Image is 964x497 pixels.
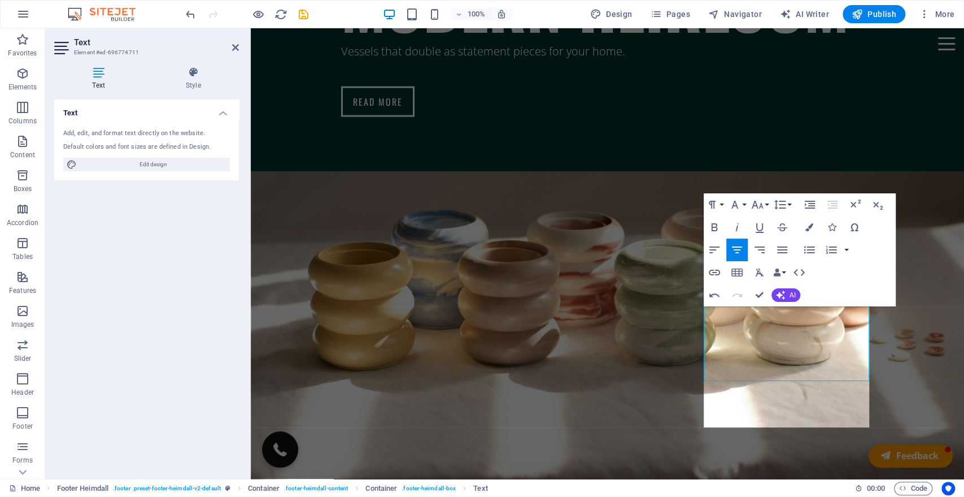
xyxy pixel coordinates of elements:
button: Align Left [704,239,725,261]
p: Images [11,320,34,329]
h4: Text [54,100,239,120]
button: Click here to leave preview mode and continue editing [251,7,265,21]
p: Elements [8,83,37,92]
button: Feedback [618,416,702,439]
i: Undo: Change text (Ctrl+Z) [184,8,197,21]
p: Header [11,388,34,397]
span: Click to select. Double-click to edit [248,482,280,495]
p: Forms [12,456,33,465]
button: Navigator [704,5,766,23]
button: Align Right [749,239,770,261]
p: Favorites [8,49,37,58]
h2: Text [74,37,239,47]
button: Font Family [726,193,748,216]
i: On resize automatically adjust zoom level to fit chosen device. [496,9,507,19]
span: Click to select. Double-click to edit [473,482,487,495]
img: Editor Logo [65,7,150,21]
button: Superscript [844,193,866,216]
p: Tables [12,252,33,261]
h4: Text [54,67,147,90]
span: . footer-heimdall-content [284,482,348,495]
h3: Element #ed-696774711 [74,47,216,58]
div: Add, edit, and format text directly on the website. [63,129,230,139]
button: Line Height [771,193,793,216]
p: Columns [8,116,37,126]
h6: 100% [467,7,485,21]
span: More [919,8,954,20]
button: Subscript [867,193,888,216]
span: AI [789,292,796,299]
button: Align Center [726,239,748,261]
button: Insert Table [726,261,748,284]
span: AI Writer [780,8,829,20]
span: Design [590,8,633,20]
button: AI [771,288,800,302]
i: Reload page [274,8,287,21]
button: Increase Indent [799,193,821,216]
button: Decrease Indent [822,193,843,216]
button: Icons [821,216,843,239]
button: HTML [788,261,810,284]
p: Boxes [14,184,32,193]
button: Code [894,482,932,495]
a: Click to cancel selection. Double-click to open Pages [9,482,40,495]
span: Code [899,482,927,495]
button: undo [184,7,197,21]
button: More [914,5,959,23]
button: AI Writer [775,5,834,23]
button: Paragraph Format [704,193,725,216]
button: Ordered List [842,239,851,261]
button: reload [274,7,287,21]
span: Click to select. Double-click to edit [57,482,108,495]
h6: Session time [855,482,885,495]
p: Features [9,286,36,295]
button: Edit design [63,158,230,171]
p: Slider [14,354,32,363]
div: Design (Ctrl+Alt+Y) [586,5,637,23]
button: Underline (Ctrl+U) [749,216,770,239]
button: Font Size [749,193,770,216]
button: Bold (Ctrl+B) [704,216,725,239]
button: Align Justify [771,239,793,261]
button: Clear Formatting [749,261,770,284]
button: Confirm (Ctrl+⏎) [749,284,770,306]
button: Special Characters [844,216,865,239]
i: This element is a customizable preset [225,485,230,491]
button: Insert Link [704,261,725,284]
span: : [875,484,876,492]
span: . footer-heimdall-box [402,482,456,495]
button: Pages [645,5,694,23]
button: Colors [799,216,820,239]
button: Italic (Ctrl+I) [726,216,748,239]
span: Navigator [708,8,762,20]
span: . footer .preset-footer-heimdall-v2-default [113,482,221,495]
nav: breadcrumb [57,482,488,495]
button: Unordered List [799,239,820,261]
button: 100% [450,7,490,21]
span: Publish [852,8,896,20]
button: save [296,7,310,21]
button: Design [586,5,637,23]
p: Content [10,150,35,159]
button: Ordered List [821,239,842,261]
p: Footer [12,422,33,431]
div: Default colors and font sizes are defined in Design. [63,142,230,152]
span: Pages [650,8,690,20]
button: Publish [843,5,905,23]
button: Redo (Ctrl+Shift+Z) [726,284,748,306]
h4: Style [147,67,239,90]
span: Edit design [80,158,226,171]
button: Strikethrough [771,216,793,239]
button: Usercentrics [941,482,955,495]
button: Data Bindings [771,261,787,284]
p: Accordion [7,218,38,227]
button: Undo (Ctrl+Z) [704,284,725,306]
span: 00 00 [867,482,884,495]
i: Save (Ctrl+S) [297,8,310,21]
span: Click to select. Double-click to edit [365,482,397,495]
